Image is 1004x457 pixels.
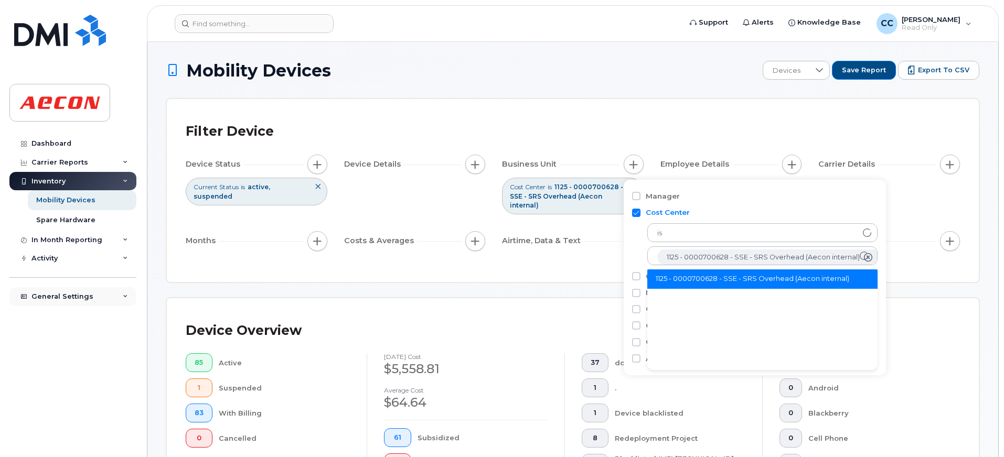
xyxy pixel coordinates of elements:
h4: [DATE] cost [384,353,548,360]
h4: Average cost [384,387,548,394]
label: Cost Object Description [646,304,734,314]
li: 1125 - 0000700628 - SSE - SRS Overhead (Aecon internal) [657,249,882,265]
label: Network and Activity [646,288,724,298]
label: Company Code Description [646,337,749,347]
div: Blackberry [808,404,944,422]
span: Business Unit [502,159,560,170]
div: Device blacklisted [615,404,746,422]
span: Costs & Averages [344,235,417,246]
button: 8 [582,429,608,448]
button: 1 [582,378,608,397]
div: Subsidized [418,428,548,447]
span: Devices [763,61,810,80]
span: 1 [591,409,600,417]
div: Cancelled [219,429,350,448]
button: 37 [582,353,608,372]
span: Carrier Details [818,159,878,170]
span: 1125 - 0000700628 - SSE - SRS Overhead (Aecon internal) [667,253,860,262]
span: is [548,182,552,191]
ul: Option List [647,265,878,370]
label: Company Code [646,321,703,331]
div: Android [808,378,944,397]
span: 0 [195,434,204,442]
span: 37 [591,358,600,367]
span: Airtime, Data & Text [502,235,584,246]
span: Device Status [186,159,243,170]
div: Suspended [219,378,350,397]
div: Filter Device [186,118,274,145]
div: Cell Phone [808,429,944,448]
button: 83 [186,404,212,422]
button: Export to CSV [898,61,979,80]
div: $5,558.81 [384,360,548,378]
button: 61 [384,428,411,447]
label: Order Number [646,271,701,281]
span: 1 [591,384,600,392]
span: 83 [195,409,204,417]
span: 0 [788,384,793,392]
span: 8 [591,434,600,442]
span: suspended [194,192,232,200]
span: Export to CSV [918,66,969,75]
button: 0 [779,429,802,448]
button: 0 [186,429,212,448]
div: Active [219,353,350,372]
span: 0 [788,434,793,442]
div: $64.64 [384,394,548,411]
span: 1 [195,384,204,392]
div: Redeployment Project [615,429,746,448]
button: Save Report [832,61,896,80]
span: Device Details [344,159,404,170]
button: 0 [779,404,802,422]
div: . [615,378,746,397]
button: 1 [186,378,212,397]
label: Manager [646,191,680,201]
span: Mobility Devices [186,61,331,80]
span: 61 [393,433,402,442]
button: 0 [779,378,802,397]
span: Months [186,235,219,246]
span: 1125 - 0000700628 - SSE - SRS Overhead (Aecon internal) [510,183,623,209]
span: 85 [195,358,204,367]
label: Additional Status [646,354,710,364]
button: 85 [186,353,212,372]
label: Cost Center [646,208,690,217]
span: 0 [788,409,793,417]
span: is [241,182,245,191]
div: With Billing [219,404,350,422]
button: 1 [582,404,608,422]
div: do not suspend [615,353,746,372]
li: 1125 - 0000700628 - SSE - SRS Overhead (Aecon internal) [647,269,878,289]
span: Cost Center [510,182,546,191]
div: Device Overview [186,317,302,344]
span: is [648,224,857,243]
span: Employee Details [660,159,732,170]
span: Current Status [194,182,239,191]
span: active [248,183,270,191]
span: Save Report [842,66,886,75]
